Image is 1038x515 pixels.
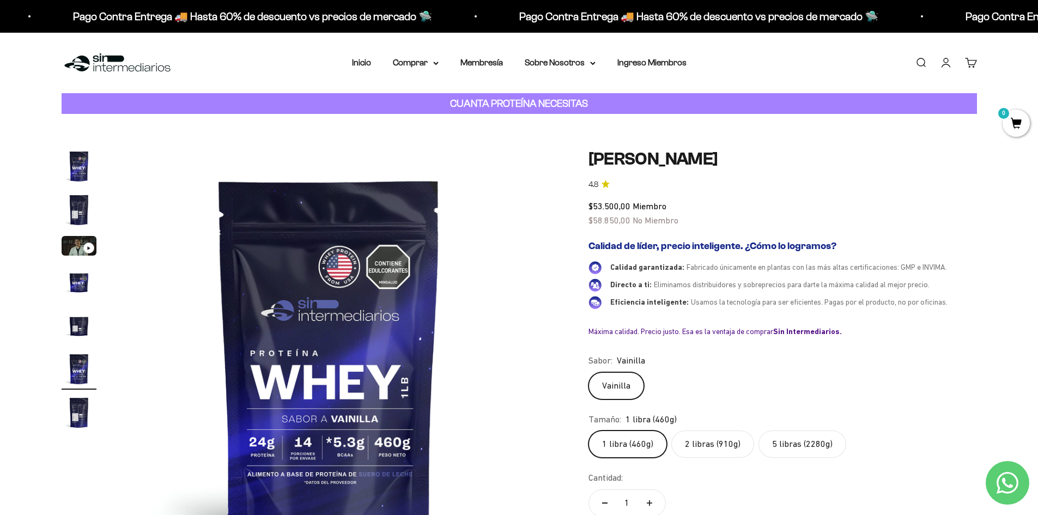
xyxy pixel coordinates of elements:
strong: CUANTA PROTEÍNA NECESITAS [450,98,588,109]
a: Inicio [352,58,371,67]
img: Directo a ti [588,278,602,292]
span: 1 libra (460g) [626,413,677,427]
p: Pago Contra Entrega 🚚 Hasta 60% de descuento vs precios de mercado 🛸 [511,8,870,25]
button: Ir al artículo 7 [62,395,96,433]
legend: Sabor: [588,354,612,368]
summary: Sobre Nosotros [525,56,596,70]
b: Sin Intermediarios. [773,327,842,336]
button: Ir al artículo 4 [62,264,96,302]
button: Ir al artículo 1 [62,149,96,187]
span: Usamos la tecnología para ser eficientes. Pagas por el producto, no por oficinas. [691,298,948,306]
p: Pago Contra Entrega 🚚 Hasta 60% de descuento vs precios de mercado 🛸 [65,8,424,25]
button: Ir al artículo 2 [62,192,96,231]
img: Proteína Whey - Vainilla [62,395,96,430]
a: Membresía [460,58,503,67]
span: Eficiencia inteligente: [610,298,689,306]
img: Calidad garantizada [588,261,602,274]
h1: [PERSON_NAME] [588,149,977,169]
span: Directo a ti: [610,280,652,289]
img: Proteína Whey - Vainilla [62,149,96,184]
button: Ir al artículo 5 [62,308,96,346]
button: Ir al artículo 3 [62,236,96,259]
span: Calidad garantizada: [610,263,684,271]
legend: Tamaño: [588,413,621,427]
img: Proteína Whey - Vainilla [62,308,96,343]
a: Ingreso Miembros [617,58,687,67]
span: Eliminamos distribuidores y sobreprecios para darte la máxima calidad al mejor precio. [654,280,930,289]
span: Fabricado únicamente en plantas con las más altas certificaciones: GMP e INVIMA. [687,263,947,271]
button: Ir al artículo 6 [62,352,96,390]
span: No Miembro [633,215,678,225]
span: $58.850,00 [588,215,630,225]
summary: Comprar [393,56,439,70]
a: 4.84.8 de 5.0 estrellas [588,179,977,191]
div: Máxima calidad. Precio justo. Esa es la ventaja de comprar [588,326,977,336]
img: Proteína Whey - Vainilla [62,352,96,386]
img: Proteína Whey - Vainilla [62,264,96,299]
img: Proteína Whey - Vainilla [62,192,96,227]
span: $53.500,00 [588,201,630,211]
label: Cantidad: [588,471,623,485]
h2: Calidad de líder, precio inteligente. ¿Cómo lo logramos? [588,240,977,252]
span: 4.8 [588,179,598,191]
span: Vainilla [617,354,645,368]
a: 0 [1003,118,1030,130]
img: Eficiencia inteligente [588,296,602,309]
mark: 0 [997,107,1010,120]
span: Miembro [633,201,666,211]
